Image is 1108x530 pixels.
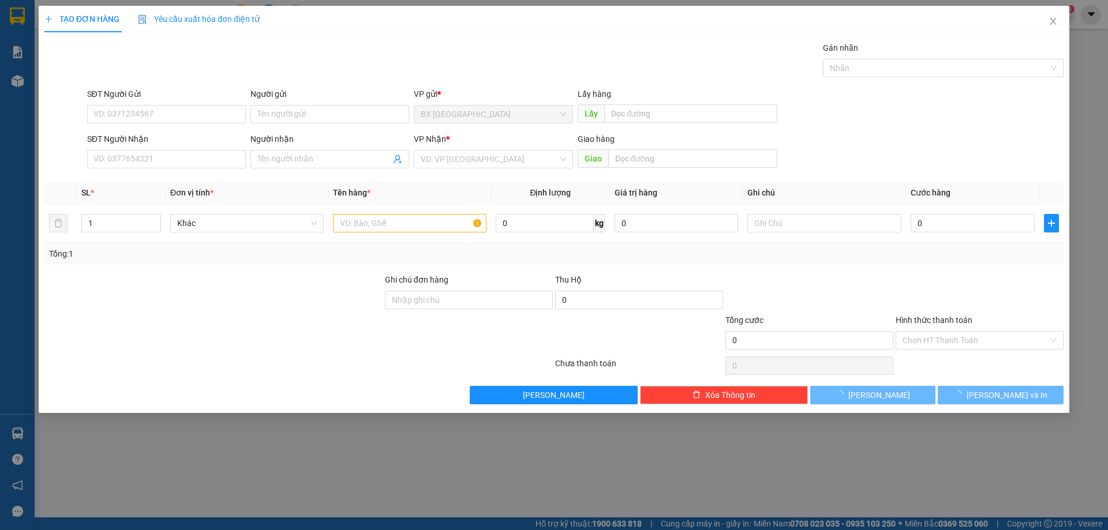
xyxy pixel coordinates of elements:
span: Lấy [578,104,604,123]
span: BX Quảng Ngãi [421,106,566,123]
th: Ghi chú [743,182,906,204]
span: Yêu cầu xuất hóa đơn điện tử [138,14,260,24]
span: Xóa Thông tin [705,389,755,401]
span: plus [44,15,53,23]
span: kg [594,214,605,232]
span: [PERSON_NAME] [849,389,911,401]
span: [PERSON_NAME] và In [967,389,1047,401]
span: Tổng cước [725,315,763,325]
div: Người gửi [250,88,409,100]
button: [PERSON_NAME] và In [938,386,1064,404]
span: TẠO ĐƠN HÀNG [44,14,119,24]
span: Tên hàng [333,188,370,197]
span: Giao hàng [578,134,615,144]
div: Chưa thanh toán [554,357,724,377]
span: loading [954,390,967,399]
label: Ghi chú đơn hàng [385,275,448,284]
button: deleteXóa Thông tin [641,386,808,404]
label: Hình thức thanh toán [896,315,972,325]
button: delete [49,214,68,232]
input: Ghi chú đơn hàng [385,291,553,309]
button: plus [1044,214,1059,232]
input: 0 [615,214,739,232]
div: Tổng: 1 [49,247,428,260]
span: loading [836,390,849,399]
div: SĐT Người Nhận [87,133,246,145]
input: VD: Bàn, Ghế [333,214,486,232]
div: SĐT Người Gửi [87,88,246,100]
button: [PERSON_NAME] [810,386,935,404]
span: Lấy hàng [578,89,611,99]
span: user-add [394,155,403,164]
button: [PERSON_NAME] [470,386,638,404]
button: Close [1037,6,1069,38]
span: plus [1045,219,1058,228]
label: Gán nhãn [823,43,858,52]
span: [PERSON_NAME] [523,389,585,401]
span: Giá trị hàng [615,188,657,197]
span: Định lượng [530,188,571,197]
span: close [1049,17,1058,26]
img: icon [138,15,147,24]
span: Khác [177,215,317,232]
span: Giao [578,149,608,168]
span: Cước hàng [911,188,950,197]
div: VP gửi [414,88,573,100]
span: SL [81,188,91,197]
div: Người nhận [250,133,409,145]
input: Ghi Chú [748,214,901,232]
span: Thu Hộ [555,275,582,284]
span: Đơn vị tính [170,188,214,197]
span: delete [692,390,701,400]
span: VP Nhận [414,134,447,144]
input: Dọc đường [608,149,777,168]
input: Dọc đường [604,104,777,123]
